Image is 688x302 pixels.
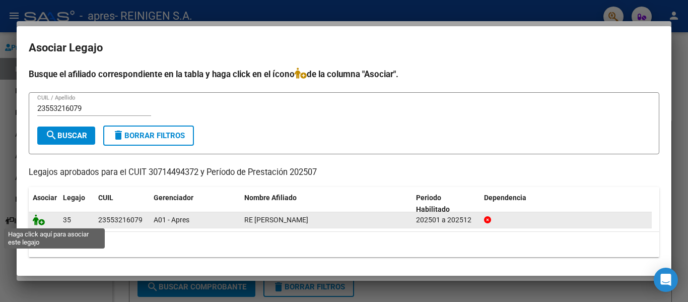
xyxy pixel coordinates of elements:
[63,194,85,202] span: Legajo
[98,214,143,226] div: 23553216079
[154,194,193,202] span: Gerenciador
[29,166,659,179] p: Legajos aprobados para el CUIT 30714494372 y Período de Prestación 202507
[29,68,659,81] h4: Busque el afiliado correspondiente en la tabla y haga click en el ícono de la columna "Asociar".
[244,194,297,202] span: Nombre Afiliado
[33,194,57,202] span: Asociar
[45,129,57,141] mat-icon: search
[654,268,678,292] div: Open Intercom Messenger
[112,129,124,141] mat-icon: delete
[416,194,450,213] span: Periodo Habilitado
[484,194,526,202] span: Dependencia
[244,216,308,224] span: RE LOZANO SANTIAGO
[29,232,659,257] div: 1 registros
[63,216,71,224] span: 35
[37,127,95,145] button: Buscar
[29,38,659,57] h2: Asociar Legajo
[112,131,185,140] span: Borrar Filtros
[480,187,652,220] datatable-header-cell: Dependencia
[98,194,113,202] span: CUIL
[94,187,150,220] datatable-header-cell: CUIL
[29,187,59,220] datatable-header-cell: Asociar
[154,216,189,224] span: A01 - Apres
[45,131,87,140] span: Buscar
[416,214,476,226] div: 202501 a 202512
[412,187,480,220] datatable-header-cell: Periodo Habilitado
[103,126,194,146] button: Borrar Filtros
[59,187,94,220] datatable-header-cell: Legajo
[240,187,412,220] datatable-header-cell: Nombre Afiliado
[150,187,240,220] datatable-header-cell: Gerenciador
